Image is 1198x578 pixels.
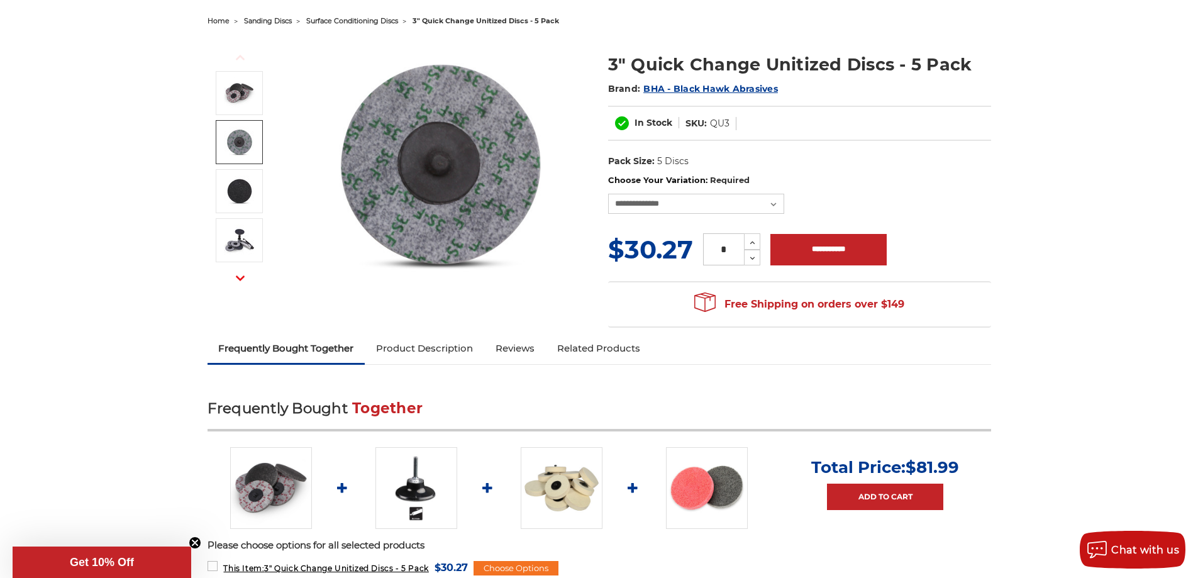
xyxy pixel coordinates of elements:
small: Required [710,175,750,185]
a: sanding discs [244,16,292,25]
div: Get 10% OffClose teaser [13,547,191,578]
dt: SKU: [685,117,707,130]
img: 3" Quick Change Unitized Discs - 5 Pack [224,175,255,207]
img: 3" Quick Change Unitized Discs - 5 Pack [224,77,255,109]
span: $81.99 [906,457,959,477]
img: 3" Quick Change Unitized Discs - 5 Pack [224,126,255,158]
img: 3" Quick Change Unitized Discs - 5 Pack [315,39,567,291]
span: $30.27 [435,559,468,576]
span: Chat with us [1111,544,1179,556]
span: Get 10% Off [70,556,134,569]
div: Choose Options [474,561,558,576]
strong: This Item: [223,564,264,573]
a: Add to Cart [827,484,943,510]
img: 3" Quick Change Unitized Discs - 5 Pack [224,225,255,256]
a: BHA - Black Hawk Abrasives [643,83,778,94]
a: surface conditioning discs [306,16,398,25]
a: Frequently Bought Together [208,335,365,362]
h1: 3" Quick Change Unitized Discs - 5 Pack [608,52,991,77]
span: Free Shipping on orders over $149 [694,292,904,317]
button: Close teaser [189,536,201,549]
span: Frequently Bought [208,399,348,417]
dd: QU3 [710,117,729,130]
span: Together [352,399,423,417]
span: In Stock [635,117,672,128]
a: Reviews [484,335,546,362]
span: $30.27 [608,234,693,265]
img: 3" Quick Change Unitized Discs - 5 Pack [230,447,312,529]
button: Previous [225,44,255,71]
a: Product Description [365,335,484,362]
dd: 5 Discs [657,155,689,168]
label: Choose Your Variation: [608,174,991,187]
dt: Pack Size: [608,155,655,168]
p: Total Price: [811,457,959,477]
button: Chat with us [1080,531,1185,569]
button: Next [225,265,255,292]
span: 3" quick change unitized discs - 5 pack [413,16,559,25]
a: home [208,16,230,25]
p: Please choose options for all selected products [208,538,991,553]
span: 3" Quick Change Unitized Discs - 5 Pack [223,564,428,573]
span: Brand: [608,83,641,94]
a: Related Products [546,335,652,362]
